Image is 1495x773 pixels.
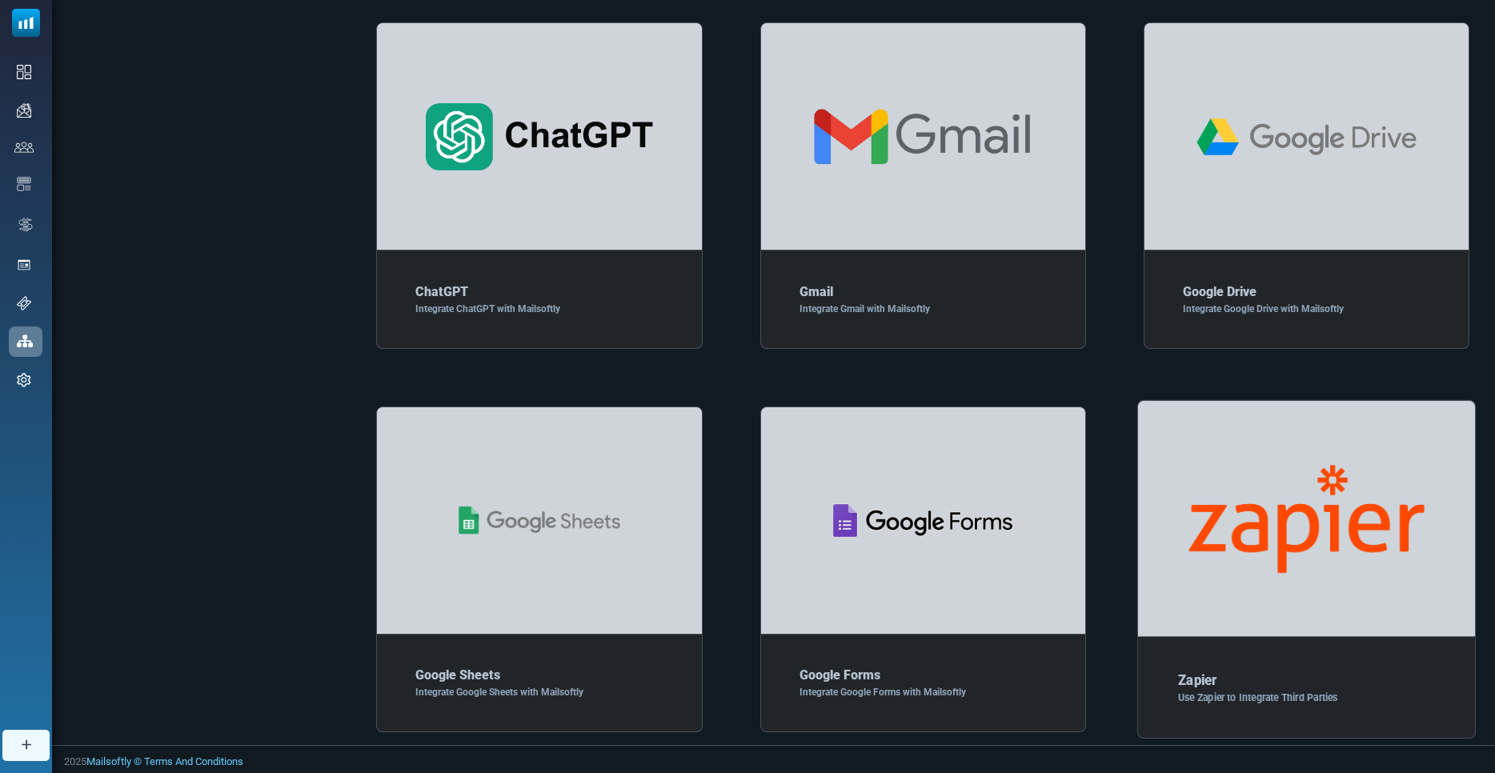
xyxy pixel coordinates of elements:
[1178,690,1436,705] div: Use Zapier to Integrate Third Parties
[17,258,31,272] img: landing_pages.svg
[415,685,663,699] div: Integrate Google Sheets with Mailsoftly
[800,282,1047,302] div: Gmail
[800,302,1047,316] div: Integrate Gmail with Mailsoftly
[17,215,34,234] img: workflow.svg
[17,65,31,79] img: dashboard-icon.svg
[17,373,31,387] img: settings-icon.svg
[12,9,40,37] img: mailsoftly_icon_blue_white.svg
[17,296,31,310] img: support-icon.svg
[1178,670,1436,690] div: Zapier
[17,103,31,118] img: campaigns-icon.png
[415,282,663,302] div: ChatGPT
[800,666,1047,685] div: Google Forms
[144,755,243,767] span: translation missing: en.layouts.footer.terms_and_conditions
[14,142,34,153] img: contacts-icon.svg
[415,666,663,685] div: Google Sheets
[86,755,142,767] a: Mailsoftly ©
[800,685,1047,699] div: Integrate Google Forms with Mailsoftly
[17,177,31,191] img: email-templates-icon.svg
[144,755,243,767] a: Terms And Conditions
[1183,302,1430,316] div: Integrate Google Drive with Mailsoftly
[415,302,663,316] div: Integrate ChatGPT with Mailsoftly
[1183,282,1430,302] div: Google Drive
